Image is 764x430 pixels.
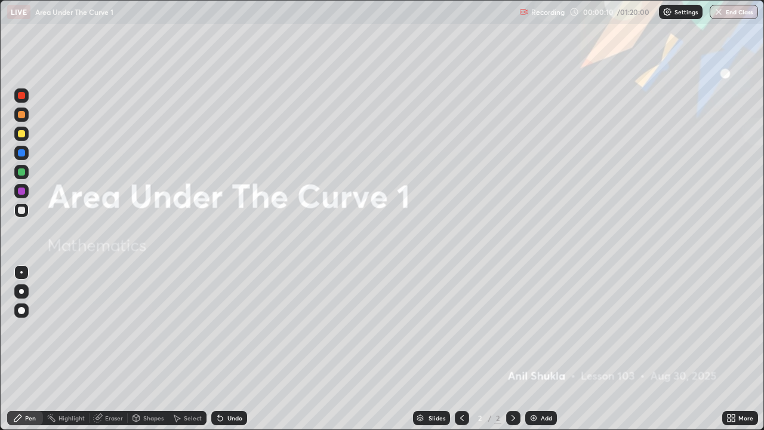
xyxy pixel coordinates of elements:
div: 2 [474,414,486,422]
img: class-settings-icons [663,7,672,17]
div: Eraser [105,415,123,421]
p: Settings [674,9,698,15]
div: Slides [429,415,445,421]
p: Area Under The Curve 1 [35,7,113,17]
div: Shapes [143,415,164,421]
p: Recording [531,8,565,17]
div: More [738,415,753,421]
div: 2 [494,413,501,423]
div: / [488,414,492,422]
div: Highlight [58,415,85,421]
div: Add [541,415,552,421]
img: recording.375f2c34.svg [519,7,529,17]
div: Undo [227,415,242,421]
div: Pen [25,415,36,421]
img: end-class-cross [714,7,723,17]
div: Select [184,415,202,421]
img: add-slide-button [529,413,538,423]
p: LIVE [11,7,27,17]
button: End Class [710,5,758,19]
